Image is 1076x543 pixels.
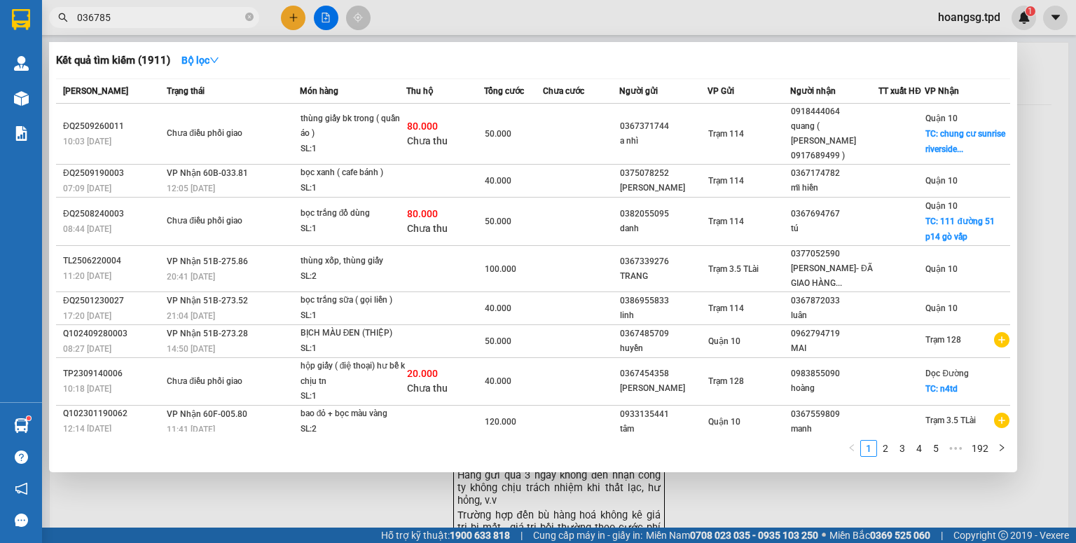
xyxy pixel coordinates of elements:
[843,440,860,457] li: Previous Page
[925,369,969,378] span: Dọc Đường
[485,129,511,139] span: 50.000
[925,415,976,425] span: Trạm 3.5 TLài
[925,303,958,313] span: Quận 10
[14,126,29,141] img: solution-icon
[63,366,163,381] div: TP2309140006
[708,129,744,139] span: Trạm 114
[63,137,111,146] span: 10:03 [DATE]
[63,86,128,96] span: [PERSON_NAME]
[63,406,163,421] div: Q102301190062
[301,389,406,404] div: SL: 1
[167,311,215,321] span: 21:04 [DATE]
[927,440,944,457] li: 5
[791,308,878,323] div: luân
[407,368,438,379] span: 20.000
[27,416,31,420] sup: 1
[14,91,29,106] img: warehouse-icon
[791,247,878,261] div: 0377052590
[944,440,967,457] li: Next 5 Pages
[944,440,967,457] span: •••
[925,114,958,123] span: Quận 10
[925,129,1005,154] span: TC: chung cư sunrise riverside...
[63,224,111,234] span: 08:44 [DATE]
[843,440,860,457] button: left
[63,384,111,394] span: 10:18 [DATE]
[63,327,163,341] div: Q102409280003
[620,221,707,236] div: danh
[167,272,215,282] span: 20:41 [DATE]
[994,413,1009,428] span: plus-circle
[406,86,433,96] span: Thu hộ
[620,381,707,396] div: [PERSON_NAME]
[925,384,958,394] span: TC: n4td
[209,55,219,65] span: down
[181,55,219,66] strong: Bộ lọc
[63,207,163,221] div: ĐQ2508240003
[925,201,958,211] span: Quận 10
[15,514,28,527] span: message
[485,264,516,274] span: 100.000
[925,86,959,96] span: VP Nhận
[167,256,248,266] span: VP Nhận 51B-275.86
[55,64,158,79] span: PHIẾU GỬI HÀNG
[708,376,744,386] span: Trạm 128
[301,359,406,389] div: hộp giấy ( điệ thoại) hư bễ k chịu tn
[56,53,170,68] h3: Kết quả tìm kiếm ( 1911 )
[791,261,878,291] div: [PERSON_NAME]- ĐÃ GIAO HÀNG...
[878,86,921,96] span: TT xuất HĐ
[44,81,166,97] span: Quận 10 ->
[60,18,151,33] strong: CTY XE KHÁCH
[63,424,111,434] span: 12:14 [DATE]
[878,441,893,456] a: 2
[620,166,707,181] div: 0375078252
[708,417,740,427] span: Quận 10
[485,336,511,346] span: 50.000
[301,221,406,237] div: SL: 1
[301,111,406,142] div: thùng giấy bk trong ( quần áo )
[407,135,448,146] span: Chưa thu
[167,425,215,434] span: 11:41 [DATE]
[791,341,878,356] div: MAI
[167,126,272,142] div: Chưa điều phối giao
[895,441,910,456] a: 3
[301,341,406,357] div: SL: 1
[708,264,759,274] span: Trạm 3.5 TLài
[301,181,406,196] div: SL: 1
[791,104,878,119] div: 0918444064
[301,165,406,181] div: bọc xanh ( cafe bánh )
[620,119,707,134] div: 0367371744
[877,440,894,457] li: 2
[12,9,30,30] img: logo-vxr
[860,440,877,457] li: 1
[63,294,163,308] div: ĐQ2501230027
[620,422,707,437] div: tâm
[708,303,744,313] span: Trạm 114
[993,440,1010,457] li: Next Page
[167,214,272,229] div: Chưa điều phối giao
[170,49,230,71] button: Bộ lọcdown
[77,10,242,25] input: Tìm tên, số ĐT hoặc mã đơn
[620,294,707,308] div: 0386955833
[791,381,878,396] div: hoàng
[708,176,744,186] span: Trạm 114
[94,99,161,110] span: 079300003291
[301,293,406,308] div: bọc trắng sữa ( gọi liền )
[167,409,247,419] span: VP Nhận 60F-005.80
[63,184,111,193] span: 07:09 [DATE]
[620,366,707,381] div: 0367454358
[301,142,406,157] div: SL: 1
[484,86,524,96] span: Tổng cước
[301,308,406,324] div: SL: 1
[14,418,29,433] img: warehouse-icon
[620,254,707,269] div: 0367339276
[708,216,744,226] span: Trạm 114
[708,86,734,96] span: VP Gửi
[167,344,215,354] span: 14:50 [DATE]
[15,451,28,464] span: question-circle
[167,374,272,390] div: Chưa điều phối giao
[911,441,927,456] a: 4
[993,440,1010,457] button: right
[167,168,248,178] span: VP Nhận 60B-033.81
[791,327,878,341] div: 0962794719
[967,440,993,457] li: 192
